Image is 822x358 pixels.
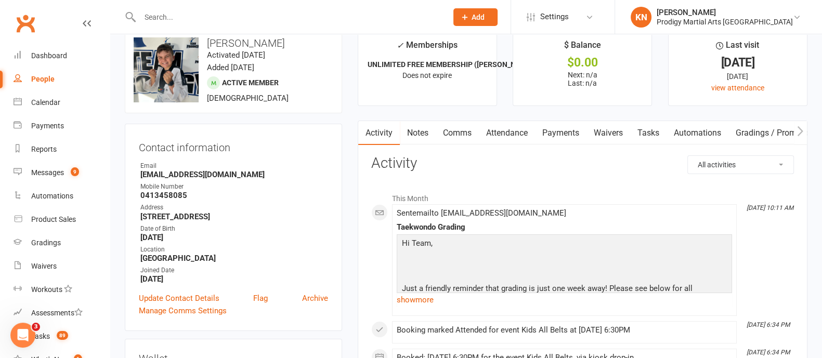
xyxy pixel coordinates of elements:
[140,161,328,171] div: Email
[564,38,601,57] div: $ Balance
[31,215,76,223] div: Product Sales
[140,212,328,221] strong: [STREET_ADDRESS]
[358,121,400,145] a: Activity
[657,8,793,17] div: [PERSON_NAME]
[14,325,110,348] a: Tasks 89
[14,184,110,208] a: Automations
[14,114,110,138] a: Payments
[14,68,110,91] a: People
[140,203,328,213] div: Address
[397,38,458,58] div: Memberships
[31,98,60,107] div: Calendar
[139,292,219,304] a: Update Contact Details
[134,37,199,102] img: image1687932061.png
[207,63,254,72] time: Added [DATE]
[31,285,62,294] div: Workouts
[207,94,289,103] span: [DEMOGRAPHIC_DATA]
[479,121,535,145] a: Attendance
[472,13,485,21] span: Add
[631,7,651,28] div: KN
[140,233,328,242] strong: [DATE]
[400,121,436,145] a: Notes
[10,323,35,348] iframe: Intercom live chat
[535,121,586,145] a: Payments
[397,293,732,307] a: show more
[253,292,268,304] a: Flag
[14,278,110,301] a: Workouts
[57,331,68,340] span: 89
[140,191,328,200] strong: 0413458085
[207,50,265,60] time: Activated [DATE]
[32,323,40,331] span: 3
[397,41,403,50] i: ✓
[657,17,793,26] div: Prodigy Martial Arts [GEOGRAPHIC_DATA]
[139,138,328,153] h3: Contact information
[716,38,759,57] div: Last visit
[402,71,452,79] span: Does not expire
[71,167,79,176] span: 9
[12,10,38,36] a: Clubworx
[667,121,728,145] a: Automations
[31,332,50,340] div: Tasks
[747,321,790,328] i: [DATE] 6:34 PM
[14,44,110,68] a: Dashboard
[678,57,798,68] div: [DATE]
[31,145,57,153] div: Reports
[14,231,110,255] a: Gradings
[14,138,110,161] a: Reports
[31,309,83,317] div: Assessments
[371,155,794,171] h3: Activity
[399,282,729,310] p: Just a friendly reminder that grading is just one week away! Please see below for all informato
[747,204,793,211] i: [DATE] 10:11 AM
[140,170,328,179] strong: [EMAIL_ADDRESS][DOMAIN_NAME]
[711,84,764,92] a: view attendance
[397,223,732,232] div: Taekwondo Grading
[31,122,64,130] div: Payments
[31,262,57,270] div: Waivers
[222,78,279,87] span: Active member
[371,188,794,204] li: This Month
[540,5,569,29] span: Settings
[14,255,110,278] a: Waivers
[678,71,798,82] div: [DATE]
[523,57,642,68] div: $0.00
[586,121,630,145] a: Waivers
[302,292,328,304] a: Archive
[368,60,559,69] strong: UNLIMITED FREE MEMBERSHIP ([PERSON_NAME] Family)
[399,237,729,252] p: Hi Team,
[137,10,440,24] input: Search...
[140,245,328,255] div: Location
[31,75,55,83] div: People
[14,161,110,184] a: Messages 9
[397,326,732,335] div: Booking marked Attended for event Kids All Belts at [DATE] 6:30PM
[140,254,328,263] strong: [GEOGRAPHIC_DATA]
[134,37,333,49] h3: [PERSON_NAME]
[31,168,64,177] div: Messages
[14,91,110,114] a: Calendar
[630,121,667,145] a: Tasks
[31,238,61,247] div: Gradings
[436,121,479,145] a: Comms
[139,304,227,317] a: Manage Comms Settings
[397,208,566,218] span: Sent email to [EMAIL_ADDRESS][DOMAIN_NAME]
[14,208,110,231] a: Product Sales
[747,349,790,356] i: [DATE] 6:34 PM
[14,301,110,325] a: Assessments
[523,71,642,87] p: Next: n/a Last: n/a
[140,182,328,192] div: Mobile Number
[140,224,328,234] div: Date of Birth
[140,274,328,284] strong: [DATE]
[31,51,67,60] div: Dashboard
[453,8,498,26] button: Add
[31,192,73,200] div: Automations
[140,266,328,275] div: Joined Date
